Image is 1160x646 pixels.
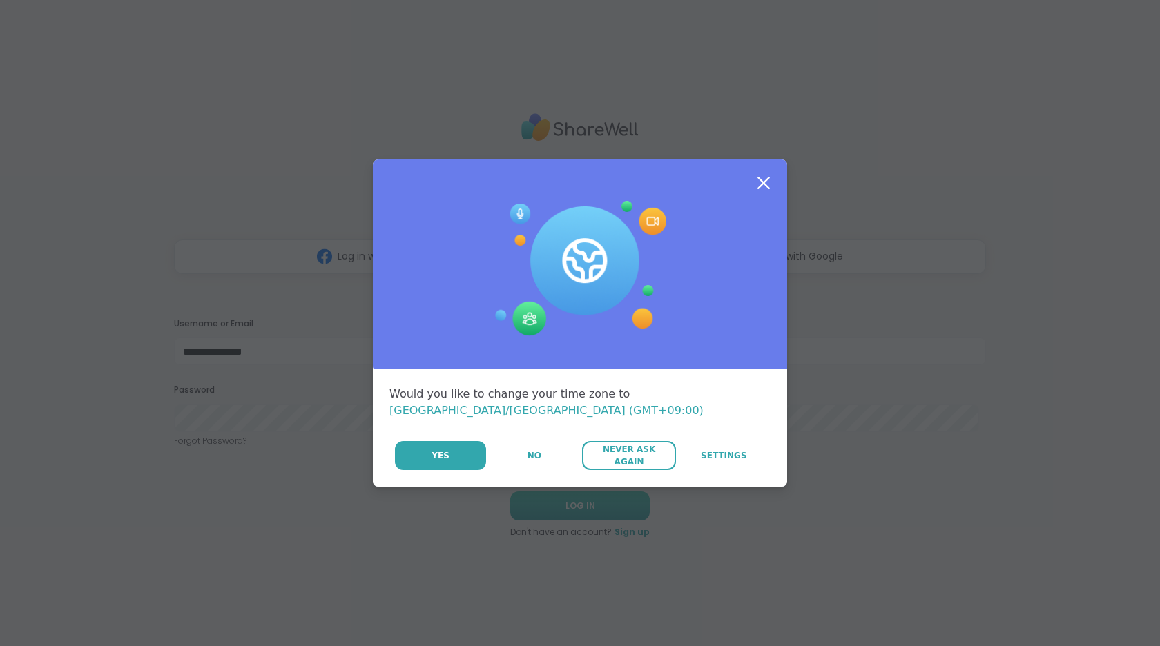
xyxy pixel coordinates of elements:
div: Would you like to change your time zone to [389,386,771,419]
span: Settings [701,449,747,462]
img: Session Experience [494,201,666,336]
button: Yes [395,441,486,470]
span: Yes [432,449,449,462]
span: [GEOGRAPHIC_DATA]/[GEOGRAPHIC_DATA] (GMT+09:00) [389,404,704,417]
a: Settings [677,441,771,470]
span: Never Ask Again [589,443,668,468]
span: No [528,449,541,462]
button: Never Ask Again [582,441,675,470]
button: No [487,441,581,470]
